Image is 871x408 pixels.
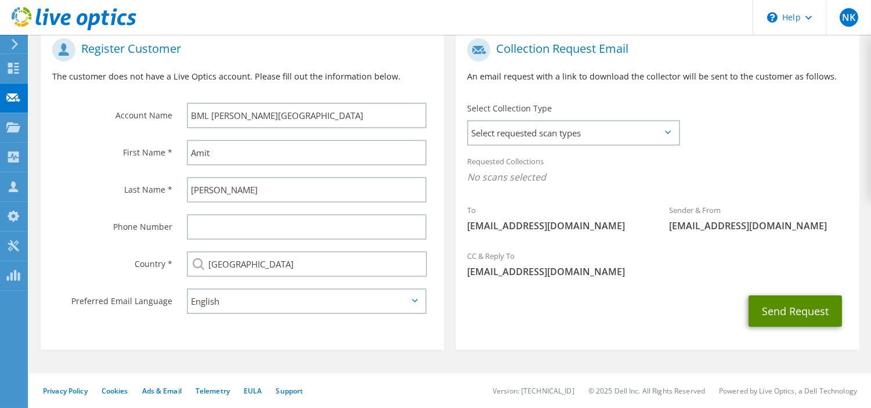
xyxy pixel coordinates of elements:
span: NK [840,8,858,27]
svg: \n [767,12,778,23]
label: Preferred Email Language [52,288,172,307]
li: Powered by Live Optics, a Dell Technology [719,386,857,396]
label: Phone Number [52,214,172,233]
label: Country * [52,251,172,270]
span: No scans selected [467,171,847,183]
label: Select Collection Type [467,103,552,114]
a: Privacy Policy [43,386,88,396]
span: [EMAIL_ADDRESS][DOMAIN_NAME] [669,219,848,232]
div: To [456,198,657,238]
li: © 2025 Dell Inc. All Rights Reserved [588,386,705,396]
label: First Name * [52,140,172,158]
span: Select requested scan types [468,121,678,145]
div: Sender & From [657,198,859,238]
p: An email request with a link to download the collector will be sent to the customer as follows. [467,70,847,83]
h1: Register Customer [52,38,427,62]
div: Requested Collections [456,149,859,192]
li: Version: [TECHNICAL_ID] [493,386,574,396]
button: Send Request [749,295,842,327]
div: CC & Reply To [456,244,859,284]
p: The customer does not have a Live Optics account. Please fill out the information below. [52,70,432,83]
a: Telemetry [196,386,230,396]
label: Last Name * [52,177,172,196]
a: EULA [244,386,262,396]
a: Support [276,386,303,396]
h1: Collection Request Email [467,38,841,62]
span: [EMAIL_ADDRESS][DOMAIN_NAME] [467,265,847,278]
a: Cookies [102,386,128,396]
span: [EMAIL_ADDRESS][DOMAIN_NAME] [467,219,646,232]
a: Ads & Email [142,386,182,396]
label: Account Name [52,103,172,121]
